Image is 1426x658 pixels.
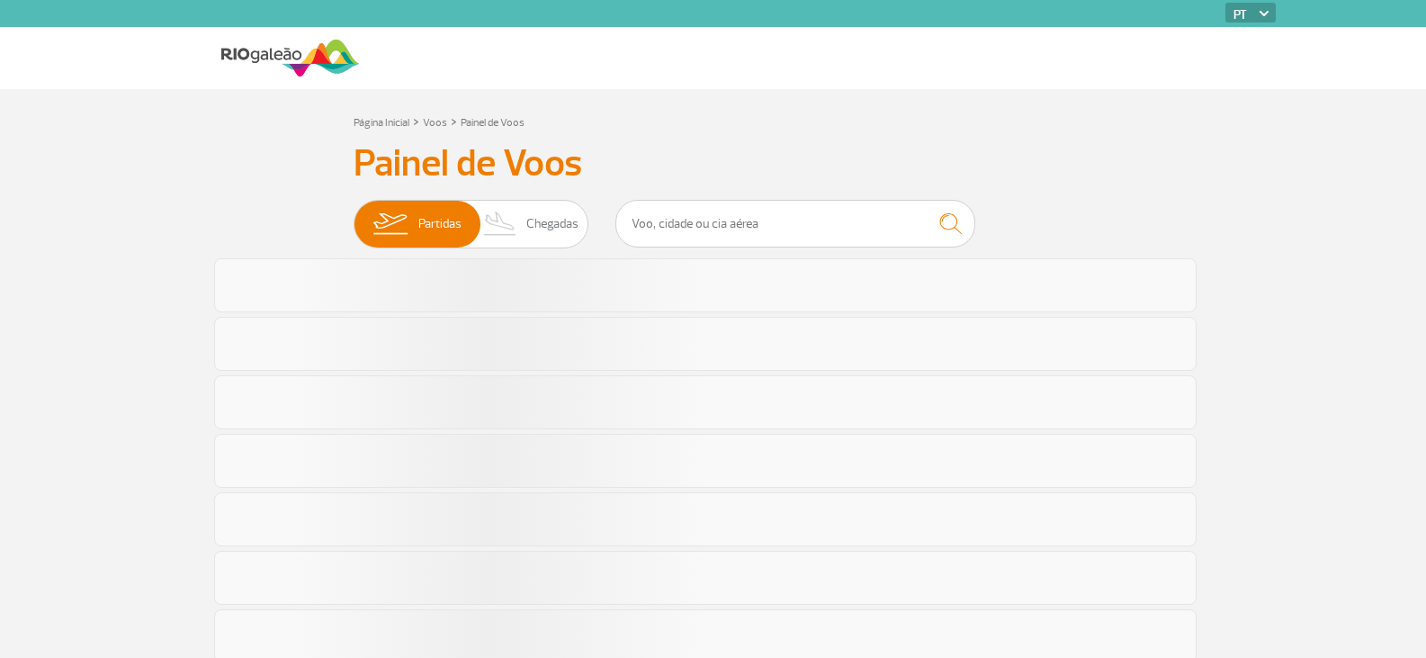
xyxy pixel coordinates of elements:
a: > [451,111,457,131]
a: > [413,111,419,131]
span: Partidas [418,201,462,248]
img: slider-desembarque [474,201,527,248]
a: Painel de Voos [461,116,525,130]
input: Voo, cidade ou cia aérea [615,200,975,248]
span: Chegadas [526,201,578,248]
a: Voos [423,116,447,130]
img: slider-embarque [362,201,418,248]
a: Página Inicial [354,116,409,130]
h3: Painel de Voos [354,141,1073,186]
